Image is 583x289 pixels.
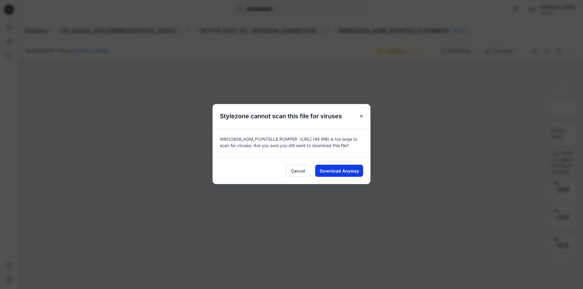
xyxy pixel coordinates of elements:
button: Download Anyway [315,165,363,177]
h5: Stylezone cannot scan this file for viruses [213,104,349,128]
div: WM32606_ADM_POINTELLE ROMPER -[URL] (48 MB) is too large to scan for viruses. Are you sure you st... [213,128,370,157]
span: Cancel [291,168,305,174]
span: Download Anyway [320,168,359,174]
button: Cancel [286,165,310,177]
button: Close [356,111,367,122]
